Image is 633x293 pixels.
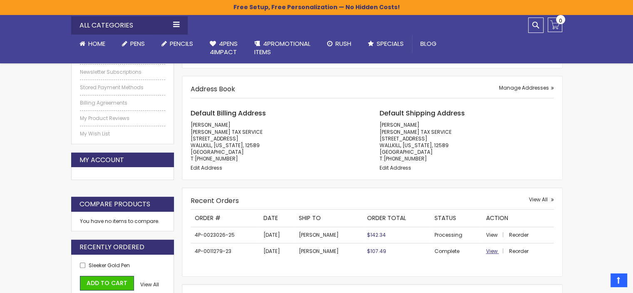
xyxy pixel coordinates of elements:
[89,262,130,269] a: Sleeker Gold Pen
[201,35,246,62] a: 4Pens4impact
[412,35,445,53] a: Blog
[363,210,430,227] th: Order Total
[295,210,363,227] th: Ship To
[191,122,365,162] address: [PERSON_NAME] [PERSON_NAME] TAX SERVICE [STREET_ADDRESS] WALLKILL, [US_STATE], 12589 [GEOGRAPHIC_...
[170,39,193,48] span: Pencils
[80,276,134,290] button: Add to Cart
[384,155,427,162] a: [PHONE_NUMBER]
[191,108,266,118] span: Default Billing Address
[430,210,482,227] th: Status
[377,39,404,48] span: Specials
[486,231,497,238] span: View
[79,155,124,165] strong: My Account
[486,248,507,255] a: View
[210,39,238,56] span: 4Pens 4impact
[367,248,386,255] span: $107.49
[191,164,222,171] a: Edit Address
[191,84,235,94] strong: Address Book
[319,35,360,53] a: Rush
[529,196,548,203] span: View All
[486,248,497,255] span: View
[71,16,188,35] div: All Categories
[509,248,528,255] a: Reorder
[80,115,166,122] a: My Product Reviews
[335,39,351,48] span: Rush
[259,243,295,260] td: [DATE]
[482,210,554,227] th: Action
[195,155,238,162] a: [PHONE_NUMBER]
[140,281,159,288] a: View All
[153,35,201,53] a: Pencils
[79,243,144,252] strong: Recently Ordered
[529,196,554,203] a: View All
[80,130,166,137] a: My Wish List
[499,85,554,91] a: Manage Addresses
[114,35,153,53] a: Pens
[79,200,150,209] strong: Compare Products
[559,17,562,25] span: 0
[80,100,166,106] a: Billing Agreements
[130,39,145,48] span: Pens
[380,164,411,171] a: Edit Address
[191,227,259,243] td: 4P-0023026-25
[367,231,386,238] span: $142.34
[191,243,259,260] td: 4P-0011279-23
[71,35,114,53] a: Home
[380,108,465,118] span: Default Shipping Address
[80,69,166,75] a: Newsletter Subscriptions
[564,270,633,293] iframe: Google Customer Reviews
[486,231,507,238] a: View
[430,243,482,260] td: Complete
[380,122,554,162] address: [PERSON_NAME] [PERSON_NAME] TAX SERVICE [STREET_ADDRESS] WALLKILL, [US_STATE], 12589 [GEOGRAPHIC_...
[71,212,174,231] div: You have no items to compare.
[295,227,363,243] td: [PERSON_NAME]
[499,84,549,91] span: Manage Addresses
[88,39,105,48] span: Home
[509,231,528,238] a: Reorder
[80,84,166,91] a: Stored Payment Methods
[430,227,482,243] td: Processing
[420,39,437,48] span: Blog
[259,210,295,227] th: Date
[295,243,363,260] td: [PERSON_NAME]
[548,18,562,32] a: 0
[191,196,239,205] strong: Recent Orders
[259,227,295,243] td: [DATE]
[254,39,310,56] span: 4PROMOTIONAL ITEMS
[246,35,319,62] a: 4PROMOTIONALITEMS
[87,279,127,287] span: Add to Cart
[360,35,412,53] a: Specials
[191,210,259,227] th: Order #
